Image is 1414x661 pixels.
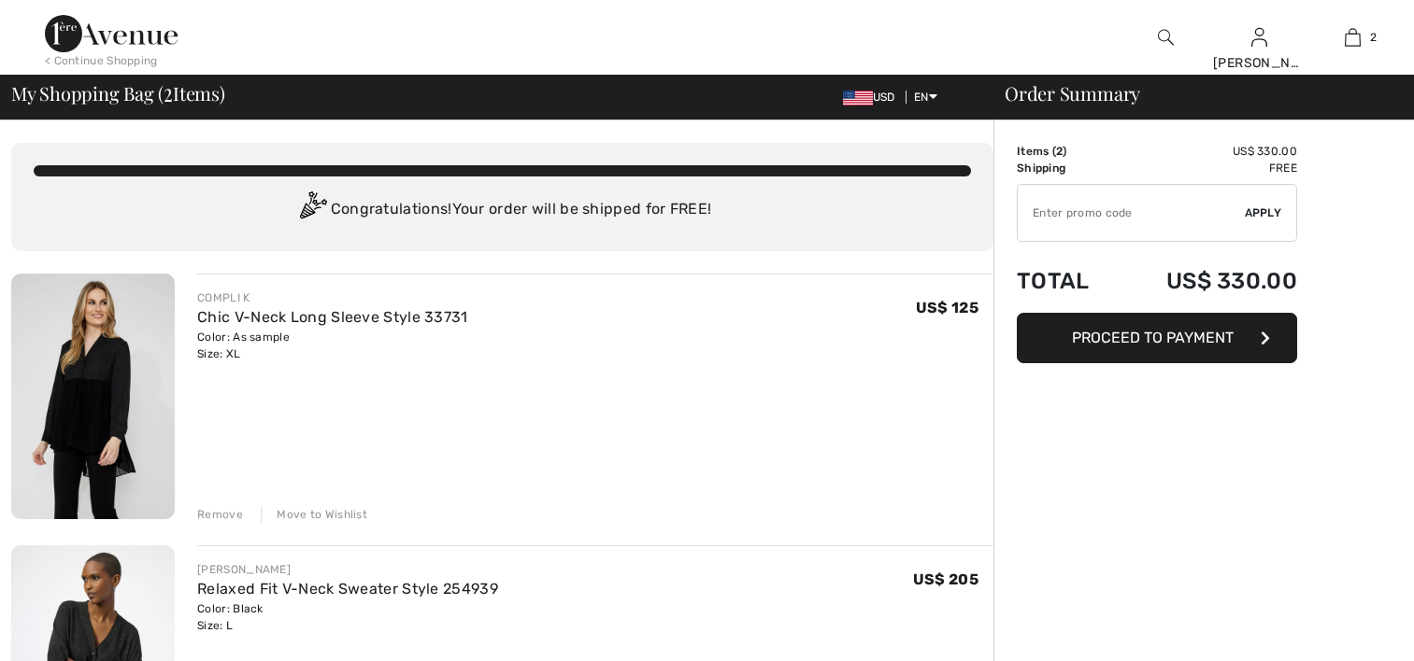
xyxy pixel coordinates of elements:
[1251,26,1267,49] img: My Info
[197,289,468,306] div: COMPLI K
[197,580,498,598] a: Relaxed Fit V-Neck Sweater Style 254939
[1370,29,1377,46] span: 2
[1017,160,1117,176] td: Shipping
[1018,185,1245,241] input: Promo code
[1158,26,1174,49] img: search the website
[197,600,498,634] div: Color: Black Size: L
[1307,26,1398,49] a: 2
[1117,160,1297,176] td: Free
[1017,313,1297,363] button: Proceed to Payment
[1056,145,1063,158] span: 2
[197,561,498,578] div: [PERSON_NAME]
[914,91,937,104] span: EN
[1213,53,1305,73] div: [PERSON_NAME]
[1072,329,1234,346] span: Proceed to Payment
[916,299,978,316] span: US$ 125
[1345,26,1361,49] img: My Bag
[197,506,243,523] div: Remove
[843,91,873,105] img: US Dollar
[913,570,978,588] span: US$ 205
[197,329,468,362] div: Color: As sample Size: XL
[197,308,468,326] a: Chic V-Neck Long Sleeve Style 33731
[982,84,1403,103] div: Order Summary
[843,91,903,104] span: USD
[261,506,367,523] div: Move to Wishlist
[34,191,971,229] div: Congratulations! Your order will be shipped for FREE!
[1017,249,1117,313] td: Total
[11,84,225,103] span: My Shopping Bag ( Items)
[45,15,178,52] img: 1ère Avenue
[11,274,175,519] img: Chic V-Neck Long Sleeve Style 33731
[1117,249,1297,313] td: US$ 330.00
[164,79,173,104] span: 2
[1245,204,1282,221] span: Apply
[1117,143,1297,160] td: US$ 330.00
[45,52,158,69] div: < Continue Shopping
[1017,143,1117,160] td: Items ( )
[1251,28,1267,46] a: Sign In
[293,191,331,229] img: Congratulation2.svg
